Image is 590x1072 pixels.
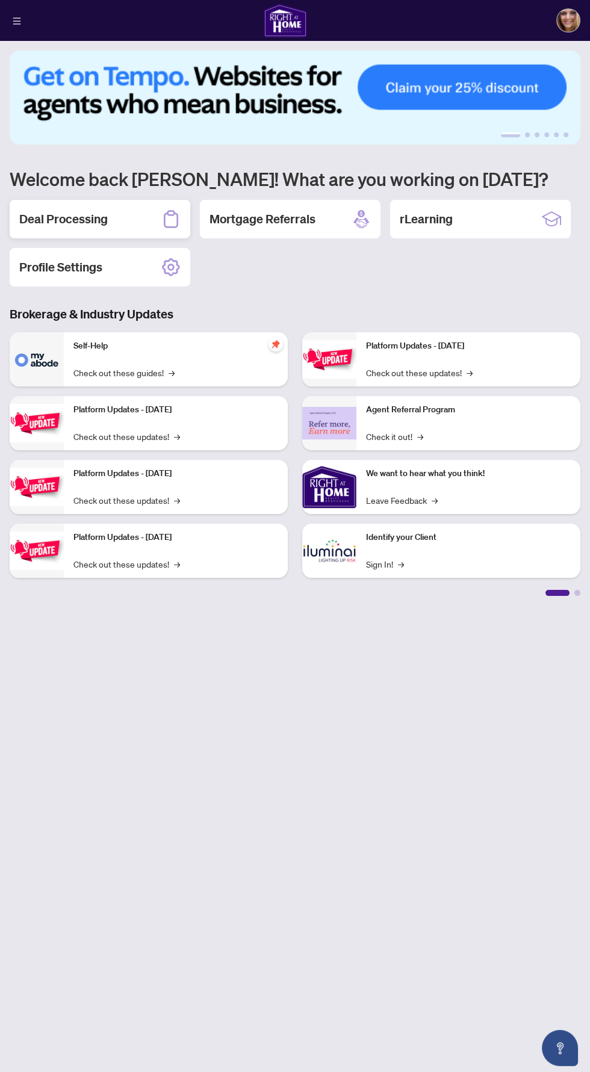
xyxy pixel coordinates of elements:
span: → [174,430,180,443]
p: Agent Referral Program [366,403,571,417]
span: → [398,557,404,571]
a: Check out these updates!→ [73,494,180,507]
img: Platform Updates - September 16, 2025 [10,404,64,442]
a: Check it out!→ [366,430,423,443]
p: Platform Updates - [DATE] [73,403,278,417]
img: Platform Updates - June 23, 2025 [302,340,356,378]
span: → [169,366,175,379]
a: Sign In!→ [366,557,404,571]
a: Check out these updates!→ [73,557,180,571]
button: 1 [501,132,520,137]
button: 5 [554,132,559,137]
h3: Brokerage & Industry Updates [10,306,580,323]
img: Self-Help [10,332,64,386]
span: → [432,494,438,507]
span: menu [13,17,21,25]
img: Platform Updates - July 21, 2025 [10,468,64,506]
img: Slide 0 [10,51,580,144]
img: Platform Updates - July 8, 2025 [10,531,64,569]
h2: Deal Processing [19,211,108,228]
img: Profile Icon [557,9,580,32]
img: Agent Referral Program [302,407,356,440]
span: → [467,366,473,379]
a: Check out these updates!→ [366,366,473,379]
button: 4 [544,132,549,137]
button: 6 [564,132,568,137]
h2: rLearning [400,211,453,228]
button: 2 [525,132,530,137]
span: pushpin [269,337,283,352]
a: Check out these updates!→ [73,430,180,443]
p: Platform Updates - [DATE] [73,467,278,480]
img: logo [264,4,307,37]
span: → [174,494,180,507]
span: → [174,557,180,571]
a: Check out these guides!→ [73,366,175,379]
p: Platform Updates - [DATE] [366,339,571,353]
h2: Mortgage Referrals [210,211,315,228]
button: 3 [535,132,539,137]
span: → [417,430,423,443]
img: Identify your Client [302,524,356,578]
p: We want to hear what you think! [366,467,571,480]
a: Leave Feedback→ [366,494,438,507]
h1: Welcome back [PERSON_NAME]! What are you working on [DATE]? [10,167,580,190]
p: Self-Help [73,339,278,353]
img: We want to hear what you think! [302,460,356,514]
button: Open asap [542,1030,578,1066]
p: Platform Updates - [DATE] [73,531,278,544]
h2: Profile Settings [19,259,102,276]
p: Identify your Client [366,531,571,544]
